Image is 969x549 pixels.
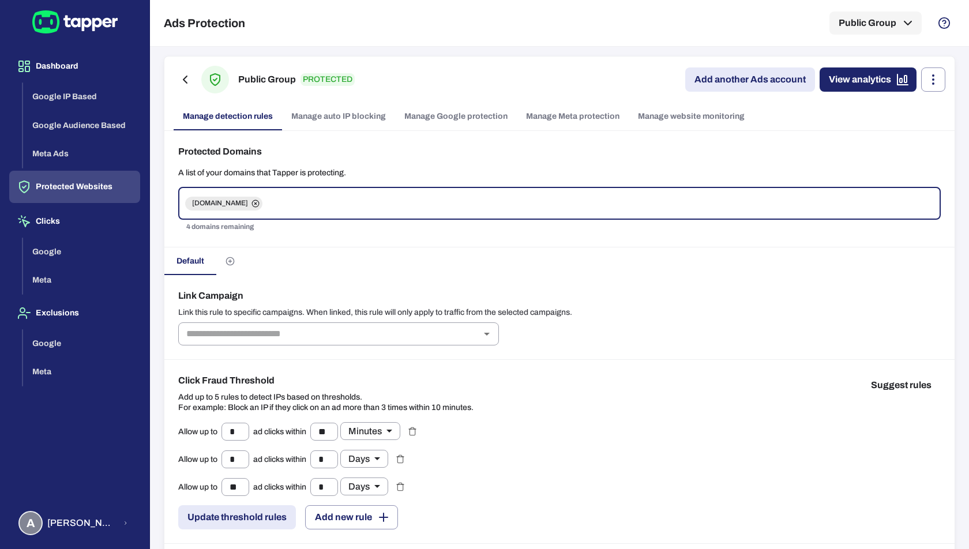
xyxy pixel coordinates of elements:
[340,477,388,495] div: Days
[18,511,43,535] div: A
[23,337,140,347] a: Google
[301,73,355,86] p: PROTECTED
[178,307,941,318] p: Link this rule to specific campaigns. When linked, this rule will only apply to traffic from the ...
[23,366,140,376] a: Meta
[305,505,398,529] button: Add new rule
[9,205,140,238] button: Clicks
[629,103,754,130] a: Manage website monitoring
[178,392,474,413] p: Add up to 5 rules to detect IPs based on thresholds. For example: Block an IP if they click on an...
[395,103,517,130] a: Manage Google protection
[9,181,140,191] a: Protected Websites
[9,216,140,225] a: Clicks
[178,422,400,441] div: Allow up to ad clicks within
[23,274,140,284] a: Meta
[23,148,140,158] a: Meta Ads
[9,171,140,203] button: Protected Websites
[23,358,140,386] button: Meta
[185,199,255,208] span: [DOMAIN_NAME]
[829,12,922,35] button: Public Group
[178,450,388,468] div: Allow up to ad clicks within
[23,246,140,255] a: Google
[685,67,815,92] a: Add another Ads account
[23,111,140,140] button: Google Audience Based
[517,103,629,130] a: Manage Meta protection
[185,197,262,210] div: [DOMAIN_NAME]
[186,221,933,233] p: 4 domains remaining
[216,247,244,275] button: Create custom rules
[9,297,140,329] button: Exclusions
[9,50,140,82] button: Dashboard
[47,517,116,529] span: [PERSON_NAME] [PERSON_NAME] Koutsogianni
[479,326,495,342] button: Open
[178,145,941,159] h6: Protected Domains
[178,289,941,303] h6: Link Campaign
[9,61,140,70] a: Dashboard
[23,82,140,111] button: Google IP Based
[23,266,140,295] button: Meta
[820,67,917,92] a: View analytics
[9,506,140,540] button: A[PERSON_NAME] [PERSON_NAME] Koutsogianni
[178,477,388,496] div: Allow up to ad clicks within
[178,168,941,178] p: A list of your domains that Tapper is protecting.
[23,329,140,358] button: Google
[164,16,245,30] h5: Ads Protection
[9,307,140,317] a: Exclusions
[23,119,140,129] a: Google Audience Based
[176,256,204,266] span: Default
[23,91,140,101] a: Google IP Based
[174,103,282,130] a: Manage detection rules
[23,238,140,266] button: Google
[23,140,140,168] button: Meta Ads
[178,374,474,388] h6: Click Fraud Threshold
[282,103,395,130] a: Manage auto IP blocking
[178,505,296,529] button: Update threshold rules
[238,73,296,87] h6: Public Group
[340,422,400,440] div: Minutes
[340,450,388,468] div: Days
[862,374,941,397] button: Suggest rules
